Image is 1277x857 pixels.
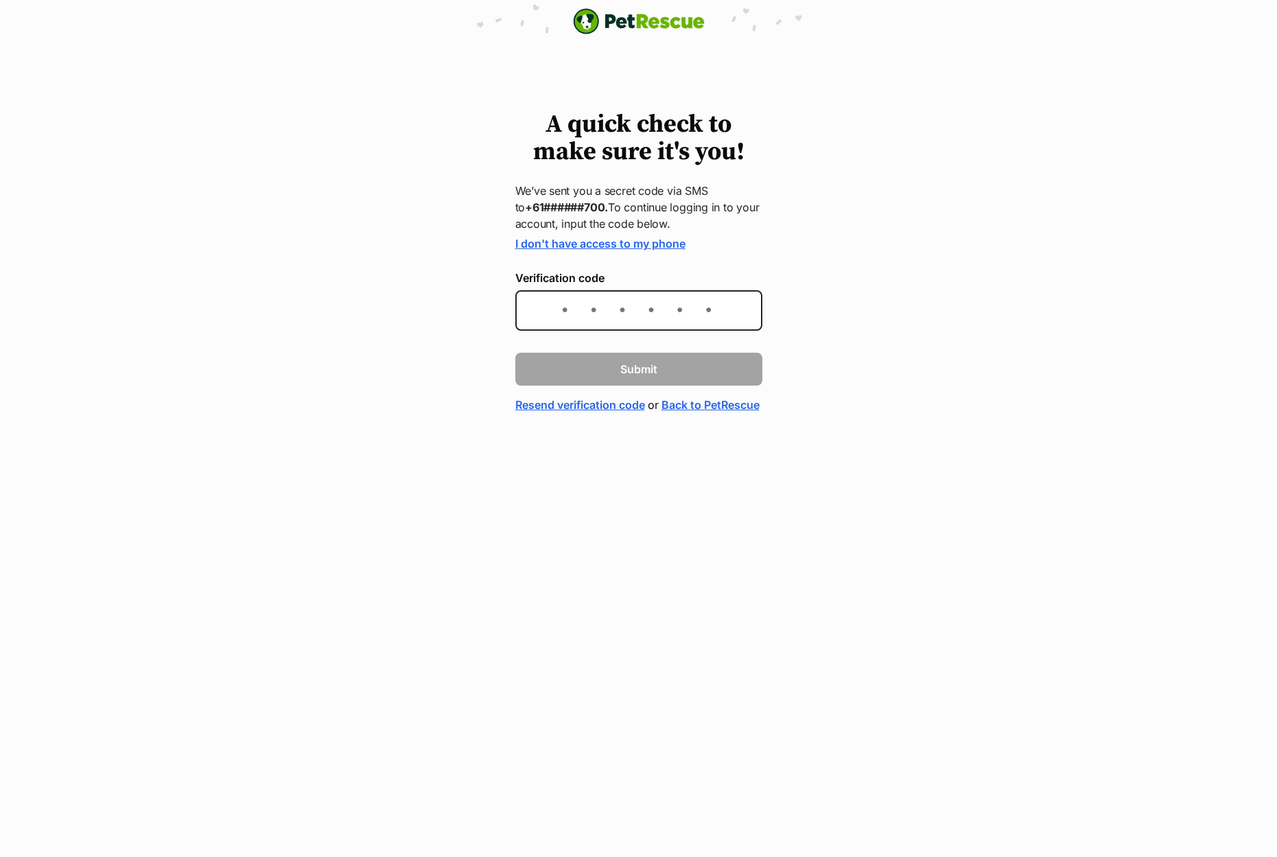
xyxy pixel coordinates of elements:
h1: A quick check to make sure it's you! [515,111,762,166]
span: Submit [620,361,657,377]
input: Enter the 6-digit verification code sent to your device [515,290,762,331]
p: We’ve sent you a secret code via SMS to To continue logging in to your account, input the code be... [515,183,762,232]
span: or [648,397,659,413]
label: Verification code [515,272,762,284]
strong: +61######700. [525,200,608,214]
button: Submit [515,353,762,386]
img: logo-e224e6f780fb5917bec1dbf3a21bbac754714ae5b6737aabdf751b685950b380.svg [573,8,705,34]
a: I don't have access to my phone [515,237,686,250]
a: PetRescue [573,8,705,34]
a: Resend verification code [515,397,645,413]
a: Back to PetRescue [661,397,760,413]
